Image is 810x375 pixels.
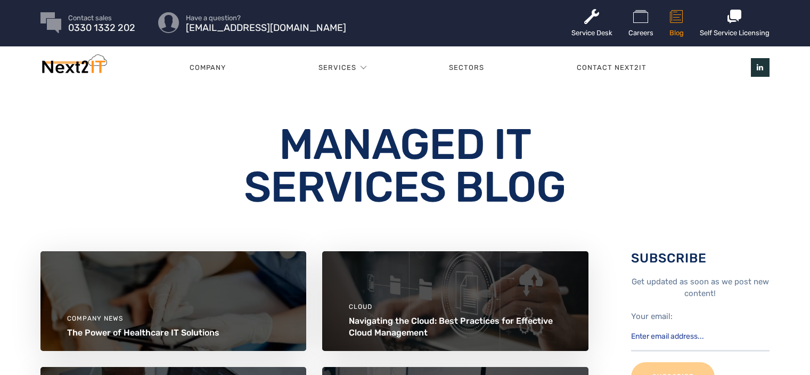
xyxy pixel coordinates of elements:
[530,52,693,84] a: Contact Next2IT
[631,276,770,300] p: Get updated as soon as we post new content!
[349,316,553,338] a: Navigating the Cloud: Best Practices for Effective Cloud Management
[186,14,346,21] span: Have a question?
[318,52,356,84] a: Services
[631,251,770,265] h3: Subscribe
[322,251,588,351] img: Businessman using a computer to document management concept, online documentation database and di...
[403,52,530,84] a: Sectors
[40,54,107,78] img: Next2IT
[67,328,219,338] a: The Power of Healthcare IT Solutions
[68,14,135,21] span: Contact sales
[631,312,673,321] label: Your email:
[40,251,306,351] img: Healthcare-next2IT
[349,303,372,310] a: Cloud
[223,123,587,209] h1: Managed IT Services Blog
[68,14,135,31] a: Contact sales 0330 1332 202
[186,25,346,31] span: [EMAIL_ADDRESS][DOMAIN_NAME]
[68,25,135,31] span: 0330 1332 202
[186,14,346,31] a: Have a question? [EMAIL_ADDRESS][DOMAIN_NAME]
[143,52,272,84] a: Company
[67,315,123,322] a: Company News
